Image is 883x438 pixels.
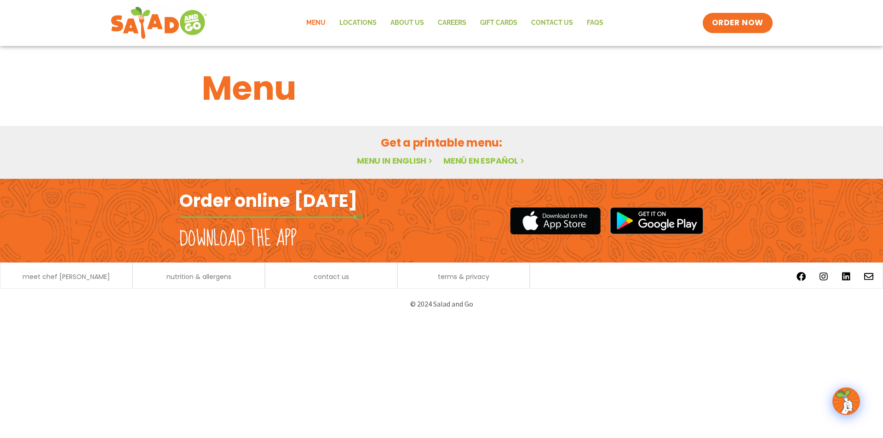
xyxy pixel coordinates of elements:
h2: Get a printable menu: [202,135,681,151]
a: contact us [314,273,349,280]
span: ORDER NOW [712,17,763,28]
a: nutrition & allergens [166,273,231,280]
img: google_play [610,207,704,234]
a: meet chef [PERSON_NAME] [23,273,110,280]
h2: Download the app [179,226,297,252]
img: new-SAG-logo-768×292 [110,5,207,41]
a: Menú en español [443,155,526,166]
nav: Menu [299,12,610,34]
a: terms & privacy [438,273,489,280]
a: Menu in English [357,155,434,166]
a: FAQs [580,12,610,34]
a: ORDER NOW [703,13,773,33]
a: Careers [431,12,473,34]
a: Locations [333,12,384,34]
a: GIFT CARDS [473,12,524,34]
img: wpChatIcon [833,388,859,414]
img: appstore [510,206,601,236]
h1: Menu [202,63,681,113]
h2: Order online [DATE] [179,189,357,212]
a: About Us [384,12,431,34]
img: fork [179,215,363,220]
a: Contact Us [524,12,580,34]
a: Menu [299,12,333,34]
p: © 2024 Salad and Go [184,298,699,310]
